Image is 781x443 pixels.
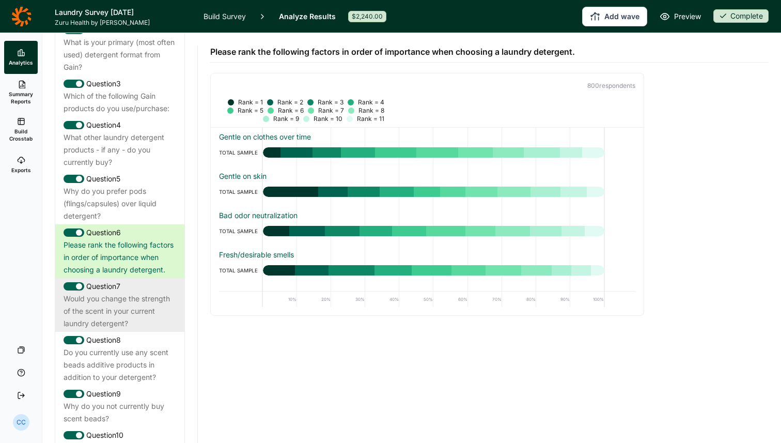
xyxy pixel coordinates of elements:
[713,9,769,23] div: Complete
[64,429,176,441] div: Question 10
[64,239,176,276] div: Please rank the following factors in order of importance when choosing a laundry detergent.
[674,10,701,23] span: Preview
[660,10,701,23] a: Preview
[502,292,536,307] div: 80%
[219,146,263,159] div: TOTAL SAMPLE
[358,106,384,115] div: Rank = 8
[64,185,176,222] div: Why do you prefer pods (flings/capsules) over liquid detergent?
[64,131,176,169] div: What other laundry detergent products - if any - do you currently buy?
[468,292,502,307] div: 70%
[314,115,342,123] div: Rank = 10
[4,111,38,148] a: Build Crosstab
[713,9,769,24] button: Complete
[11,166,31,174] span: Exports
[399,292,433,307] div: 50%
[365,292,399,307] div: 40%
[64,388,176,400] div: Question 9
[219,210,635,221] div: Bad odor neutralization
[331,292,365,307] div: 30%
[318,106,344,115] div: Rank = 7
[210,45,575,58] span: Please rank the following factors in order of importance when choosing a laundry detergent.
[570,292,604,307] div: 100%
[219,171,635,181] div: Gentle on skin
[13,414,29,431] div: CC
[64,36,176,73] div: What is your primary (most often used) detergent format from Gain?
[4,74,38,111] a: Summary Reports
[64,293,176,330] div: Would you change the strength of the scent in your current laundry detergent?
[219,132,635,142] div: Gentle on clothes over time
[297,292,331,307] div: 20%
[278,106,304,115] div: Rank = 6
[357,115,384,123] div: Rank = 11
[263,292,297,307] div: 10%
[219,82,635,90] p: 800 respondent s
[8,128,34,142] span: Build Crosstab
[219,264,263,277] div: TOTAL SAMPLE
[64,90,176,115] div: Which of the following Gain products do you use/purchase:
[4,148,38,181] a: Exports
[358,98,384,106] div: Rank = 4
[433,292,467,307] div: 60%
[536,292,570,307] div: 90%
[64,346,176,384] div: Do you currently use any scent beads additive products in addition to your detergent?
[64,78,176,90] div: Question 3
[64,119,176,131] div: Question 4
[55,6,191,19] h1: Laundry Survey [DATE]
[219,225,263,237] div: TOTAL SAMPLE
[4,41,38,74] a: Analytics
[318,98,343,106] div: Rank = 3
[9,59,33,66] span: Analytics
[238,106,263,115] div: Rank = 5
[277,98,303,106] div: Rank = 2
[582,7,647,26] button: Add wave
[64,173,176,185] div: Question 5
[219,250,635,260] div: Fresh/desirable smells
[348,11,386,22] div: $2,240.00
[8,90,34,105] span: Summary Reports
[219,186,263,198] div: TOTAL SAMPLE
[64,334,176,346] div: Question 8
[273,115,299,123] div: Rank = 9
[64,226,176,239] div: Question 6
[55,19,191,27] span: Zuru Health by [PERSON_NAME]
[238,98,263,106] div: Rank = 1
[219,289,635,299] div: Sterilization
[64,280,176,293] div: Question 7
[64,400,176,425] div: Why do you not currently buy scent beads?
